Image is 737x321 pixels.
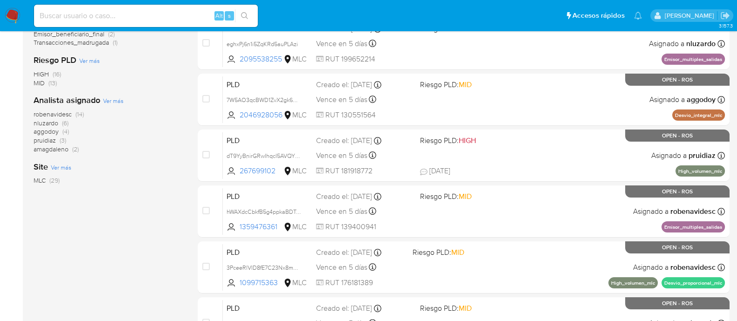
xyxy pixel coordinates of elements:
[235,9,254,22] button: search-icon
[228,11,231,20] span: s
[34,10,258,22] input: Buscar usuario o caso...
[718,22,732,29] span: 3.157.3
[572,11,625,20] span: Accesos rápidos
[215,11,223,20] span: Alt
[720,11,730,20] a: Salir
[664,11,717,20] p: aline.magdaleno@mercadolibre.com
[634,12,642,20] a: Notificaciones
